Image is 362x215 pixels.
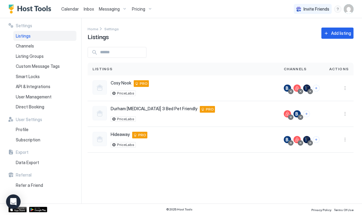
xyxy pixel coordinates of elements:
div: Breadcrumb [88,25,98,32]
a: Home [88,25,98,32]
a: Custom Message Tags [13,61,76,71]
span: Cosy Nook [111,80,131,86]
div: menu [334,5,341,13]
span: Custom Message Tags [16,64,60,69]
a: Refer a Friend [13,180,76,190]
span: Listings [92,66,113,72]
span: Subscription [16,137,40,143]
span: User Management [16,94,52,100]
button: Connect channels [303,111,310,117]
span: PRO [206,107,214,112]
button: Connect channels [313,136,320,143]
span: Data Export [16,160,39,165]
div: Add listing [331,30,351,36]
span: Smart Locks [16,74,40,79]
span: Listings [16,33,31,39]
a: Settings [104,25,119,32]
a: Profile [13,124,76,135]
a: Listings [13,31,76,41]
span: Pricing [132,6,145,12]
span: Listing Groups [16,54,44,59]
span: Export [16,150,28,155]
a: Google Play Store [29,207,47,212]
a: Host Tools Logo [8,5,54,14]
a: Inbox [84,6,94,12]
input: Input Field [98,47,146,58]
span: Listings [88,32,109,41]
a: API & Integrations [13,81,76,92]
a: Channels [13,41,76,51]
span: Referral [16,172,32,178]
div: Open Intercom Messenger [6,194,21,209]
span: API & Integrations [16,84,50,89]
span: Direct Booking [16,104,44,110]
a: Calendar [61,6,79,12]
span: Durham [MEDICAL_DATA]| 3 Bed Pet Friendly [111,106,197,111]
span: Messaging [99,6,120,12]
span: PRO [138,132,146,138]
span: Privacy Policy [311,208,331,212]
span: Settings [104,27,119,31]
a: Direct Booking [13,102,76,112]
span: © 2025 Host Tools [166,207,193,211]
span: PRO [140,81,148,86]
div: menu [341,136,349,143]
div: Breadcrumb [104,25,119,32]
button: More options [341,84,349,92]
span: Channels [16,43,34,49]
span: Refer a Friend [16,183,43,188]
a: Terms Of Use [334,206,354,213]
a: Privacy Policy [311,206,331,213]
span: Actions [329,66,349,72]
a: Data Export [13,157,76,168]
button: More options [341,110,349,117]
span: Profile [16,127,28,132]
button: Add listing [321,28,354,39]
a: App Store [8,207,27,212]
span: Invite Friends [303,6,329,12]
a: User Management [13,92,76,102]
button: Connect channels [313,85,320,91]
span: Settings [16,23,32,28]
span: Home [88,27,98,31]
button: More options [341,136,349,143]
span: Hideaway [111,132,130,137]
div: menu [341,110,349,117]
a: Smart Locks [13,71,76,82]
div: menu [341,84,349,92]
a: Subscription [13,135,76,145]
span: Terms Of Use [334,208,354,212]
span: User Settings [16,117,42,122]
a: Listing Groups [13,51,76,61]
span: Channels [284,66,307,72]
div: User profile [344,4,354,14]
